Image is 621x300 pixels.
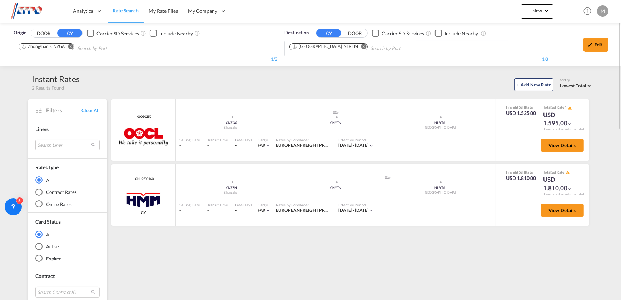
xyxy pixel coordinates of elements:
div: 27 Aug 2025 - 14 Sep 2025 [338,207,369,214]
md-checkbox: Checkbox No Ink [435,29,478,37]
button: + Add New Rate [514,78,553,91]
span: EUROPEAN FREIGHT PROCUREMENT ORG [276,142,362,148]
div: Effective Period [338,137,374,142]
div: Rates Type [35,164,59,171]
div: Transit Time [207,137,228,142]
div: Rates by Forwarder [276,137,331,142]
span: Contract [35,273,55,279]
div: Freight Rate [506,170,536,175]
button: CY [316,29,341,37]
md-icon: Unchecked: Search for CY (Container Yard) services for all selected carriers.Checked : Search for... [426,30,431,36]
div: Contract / Rate Agreement / Tariff / Spot Pricing Reference Number: 00030250 [135,115,151,119]
md-icon: assets/icons/custom/ship-fill.svg [332,111,340,114]
div: Sailing Date [179,202,200,207]
button: icon-plus 400-fgNewicon-chevron-down [521,4,553,19]
div: Contract / Rate Agreement / Tariff / Spot Pricing Reference Number: CNL2200163 [133,177,154,181]
span: FAK [258,142,266,148]
div: Sort by [560,78,593,82]
input: Search by Port [371,43,438,54]
button: icon-alert [567,105,572,110]
div: USD 1.595,00 [543,111,579,128]
span: CY [141,210,146,215]
md-icon: assets/icons/custom/ship-fill.svg [383,176,392,179]
md-icon: icon-chevron-down [542,6,551,15]
button: View Details [541,139,584,152]
div: - [207,142,228,149]
div: Zhongshan [179,190,284,195]
div: Press delete to remove this chip. [292,44,359,50]
div: Card Status [35,218,61,225]
div: - [179,142,200,149]
span: [DATE] - [DATE] [338,207,369,213]
span: My Rate Files [149,8,178,14]
div: Zhongshan, CNZGA [21,44,65,50]
img: HMM [125,190,162,208]
div: [GEOGRAPHIC_DATA] [388,125,492,130]
div: Include Nearby [159,30,193,37]
div: NLRTM [388,186,492,190]
div: Remark and Inclusion included [538,192,589,196]
button: CY [57,29,82,37]
div: Rotterdam, NLRTM [292,44,358,50]
md-icon: Unchecked: Ignores neighbouring ports when fetching rates.Checked : Includes neighbouring ports w... [481,30,486,36]
md-icon: icon-alert [566,170,570,175]
span: 00030250 [135,115,151,119]
md-chips-wrap: Chips container. Use arrow keys to select chips. [288,41,441,54]
div: Freight Rate [506,105,536,110]
md-radio-button: Active [35,243,100,250]
md-icon: icon-chevron-down [567,121,572,126]
div: Effective Period [338,202,374,207]
span: 2 Results Found [32,85,64,91]
button: Remove [63,44,74,51]
img: d38966e06f5511efa686cdb0e1f57a29.png [11,3,59,19]
div: USD 1.525,00 [506,110,536,117]
md-icon: icon-chevron-down [265,143,270,148]
div: EUROPEAN FREIGHT PROCUREMENT ORG [276,207,331,214]
span: New [524,8,551,14]
md-icon: icon-chevron-down [369,208,374,213]
div: CNYTN [284,121,388,125]
div: NLRTM [388,121,492,125]
div: Instant Rates [32,73,80,85]
span: Sell [519,105,525,109]
div: USD 1.810,00 [543,175,579,192]
div: Cargo [258,137,271,142]
div: Total Rate [543,170,579,175]
md-radio-button: Online Rates [35,201,100,208]
div: Zhongshan [179,125,284,130]
span: View Details [548,207,576,213]
div: 23 Aug 2025 - 14 Sep 2025 [338,142,369,149]
md-chips-wrap: Chips container. Use arrow keys to select chips. [18,41,148,54]
div: Sailing Date [179,137,200,142]
span: Sell [551,105,557,109]
md-checkbox: Checkbox No Ink [87,29,139,37]
div: Include Nearby [444,30,478,37]
button: View Details [541,204,584,217]
div: - [207,207,228,214]
md-icon: icon-chevron-down [369,143,374,148]
span: Rate Search [113,7,139,14]
div: [GEOGRAPHIC_DATA] [388,190,492,195]
div: Free Days [235,137,252,142]
button: Remove [357,44,367,51]
span: FAK [258,207,266,213]
md-icon: icon-alert [568,106,572,110]
md-icon: icon-pencil [588,42,593,47]
div: USD 1.810,00 [506,175,536,182]
div: Carrier SD Services [96,30,139,37]
span: Sell [519,170,525,174]
md-icon: Unchecked: Search for CY (Container Yard) services for all selected carriers.Checked : Search for... [140,30,146,36]
div: - [235,207,237,214]
span: [DATE] - [DATE] [338,142,369,148]
span: Analytics [73,7,93,15]
md-icon: icon-plus 400-fg [524,6,532,15]
span: View Details [548,142,576,148]
div: Press delete to remove this chip. [21,44,66,50]
span: EUROPEAN FREIGHT PROCUREMENT ORG [276,207,362,213]
div: - [235,142,237,149]
div: Remark and Inclusion included [538,127,589,131]
span: CNL2200163 [133,177,154,181]
div: Carrier SD Services [382,30,424,37]
button: DOOR [31,29,56,37]
md-select: Select: Lowest Total [560,81,593,89]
